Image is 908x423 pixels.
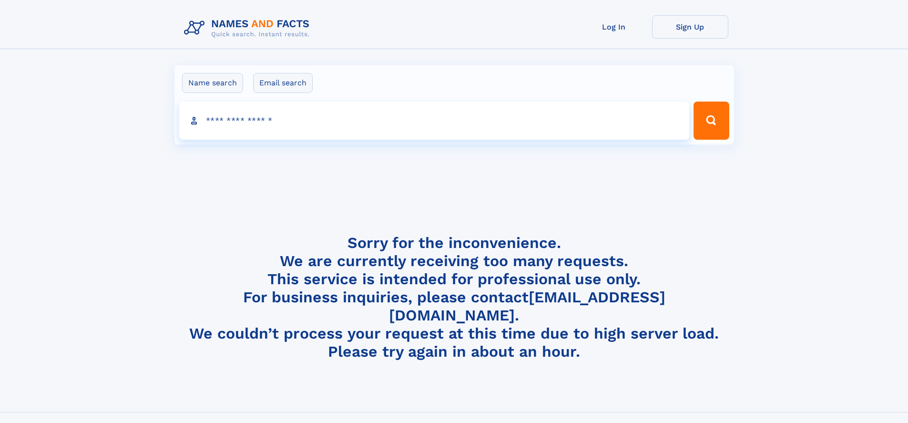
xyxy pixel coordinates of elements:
[180,234,728,361] h4: Sorry for the inconvenience. We are currently receiving too many requests. This service is intend...
[182,73,243,93] label: Name search
[576,15,652,39] a: Log In
[652,15,728,39] a: Sign Up
[389,288,665,324] a: [EMAIL_ADDRESS][DOMAIN_NAME]
[694,102,729,140] button: Search Button
[179,102,690,140] input: search input
[180,15,317,41] img: Logo Names and Facts
[253,73,313,93] label: Email search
